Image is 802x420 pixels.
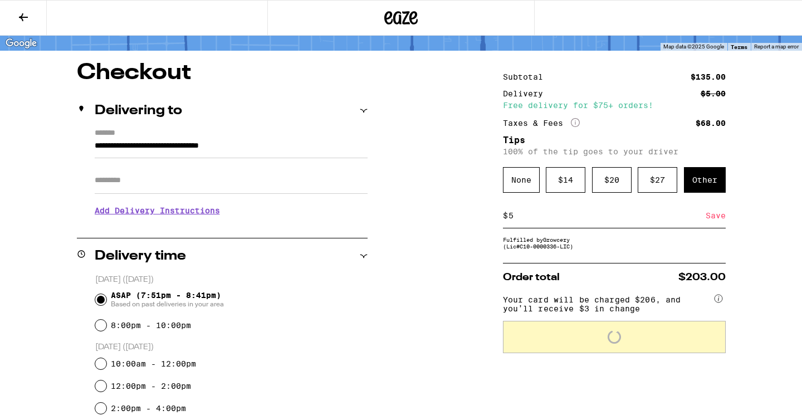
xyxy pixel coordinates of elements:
[111,359,196,368] label: 10:00am - 12:00pm
[701,90,726,97] div: $5.00
[95,198,368,223] h3: Add Delivery Instructions
[754,43,799,50] a: Report a map error
[696,119,726,127] div: $68.00
[691,73,726,81] div: $135.00
[663,43,724,50] span: Map data ©2025 Google
[503,101,726,109] div: Free delivery for $75+ orders!
[95,275,368,285] p: [DATE] ([DATE])
[7,8,80,17] span: Hi. Need any help?
[503,118,580,128] div: Taxes & Fees
[503,272,560,282] span: Order total
[503,147,726,156] p: 100% of the tip goes to your driver
[3,36,40,51] img: Google
[111,382,191,390] label: 12:00pm - 2:00pm
[503,167,540,193] div: None
[111,321,191,330] label: 8:00pm - 10:00pm
[111,404,186,413] label: 2:00pm - 4:00pm
[503,291,712,313] span: Your card will be charged $206, and you’ll receive $3 in change
[503,236,726,250] div: Fulfilled by Growcery (Lic# C10-0000336-LIC )
[684,167,726,193] div: Other
[503,203,508,228] div: $
[503,73,551,81] div: Subtotal
[95,104,182,118] h2: Delivering to
[95,250,186,263] h2: Delivery time
[503,90,551,97] div: Delivery
[77,62,368,84] h1: Checkout
[678,272,726,282] span: $203.00
[95,342,368,353] p: [DATE] ([DATE])
[3,36,40,51] a: Open this area in Google Maps (opens a new window)
[95,223,368,232] p: We'll contact you at [PHONE_NUMBER] when we arrive
[706,203,726,228] div: Save
[111,300,224,309] span: Based on past deliveries in your area
[592,167,632,193] div: $ 20
[546,167,585,193] div: $ 14
[111,291,224,309] span: ASAP (7:51pm - 8:41pm)
[508,211,706,221] input: 0
[731,43,747,50] a: Terms
[503,136,726,145] h5: Tips
[638,167,677,193] div: $ 27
